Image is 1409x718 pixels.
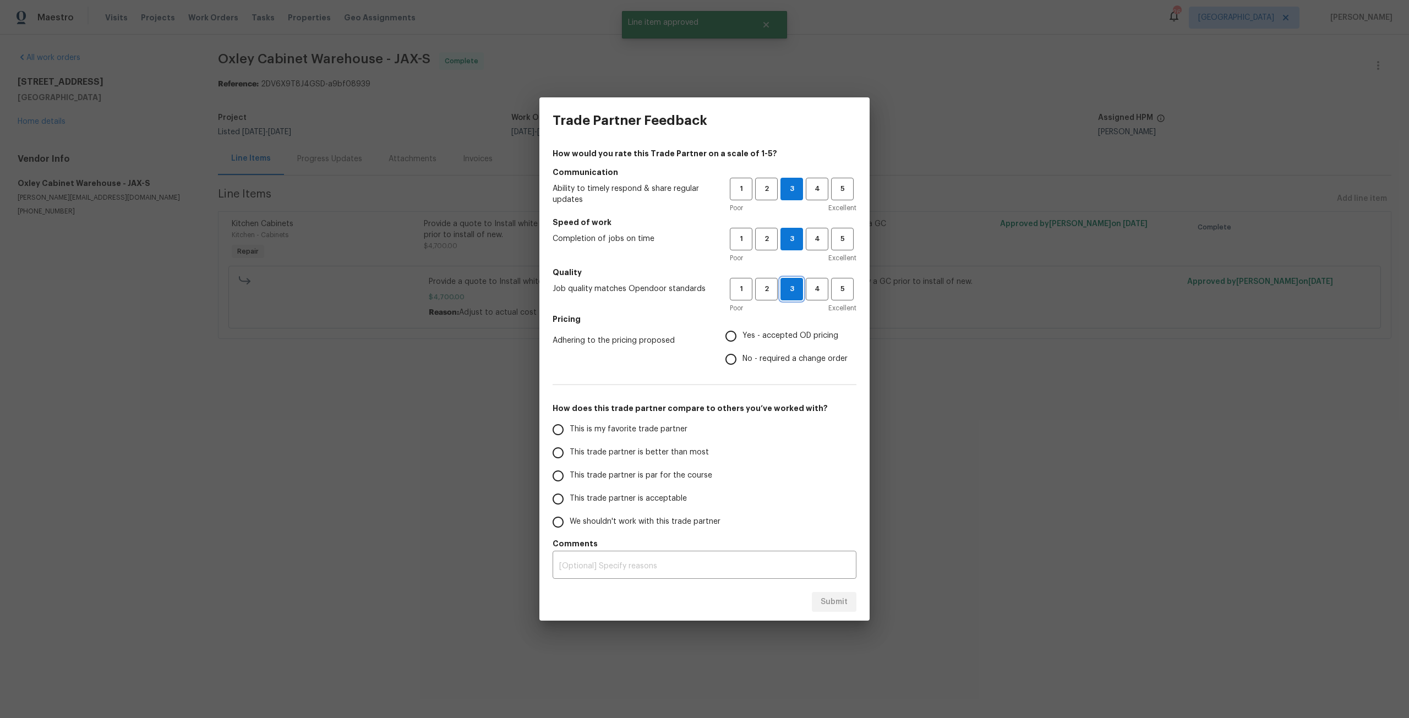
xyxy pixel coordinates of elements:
span: No - required a change order [742,353,848,365]
span: Poor [730,253,743,264]
span: Adhering to the pricing proposed [553,335,708,346]
span: 5 [832,183,853,195]
span: 3 [781,233,802,245]
button: 4 [806,228,828,250]
span: 1 [731,233,751,245]
span: We shouldn't work with this trade partner [570,516,720,528]
span: This is my favorite trade partner [570,424,687,435]
span: Excellent [828,303,856,314]
div: How does this trade partner compare to others you’ve worked with? [553,418,856,534]
button: 4 [806,278,828,300]
span: Poor [730,303,743,314]
span: 2 [756,283,777,295]
span: This trade partner is acceptable [570,493,687,505]
button: 1 [730,278,752,300]
button: 4 [806,178,828,200]
span: This trade partner is par for the course [570,470,712,481]
span: Excellent [828,202,856,213]
span: Poor [730,202,743,213]
button: 2 [755,278,778,300]
span: 4 [807,233,827,245]
span: Job quality matches Opendoor standards [553,283,712,294]
button: 5 [831,278,854,300]
span: Ability to timely respond & share regular updates [553,183,712,205]
h5: Communication [553,167,856,178]
button: 5 [831,178,854,200]
button: 2 [755,178,778,200]
h4: How would you rate this Trade Partner on a scale of 1-5? [553,148,856,159]
h5: Quality [553,267,856,278]
h3: Trade Partner Feedback [553,113,707,128]
h5: Pricing [553,314,856,325]
span: Yes - accepted OD pricing [742,330,838,342]
button: 5 [831,228,854,250]
button: 1 [730,178,752,200]
h5: Comments [553,538,856,549]
button: 3 [780,178,803,200]
span: 3 [781,183,802,195]
h5: Speed of work [553,217,856,228]
span: 1 [731,183,751,195]
button: 1 [730,228,752,250]
span: 1 [731,283,751,295]
h5: How does this trade partner compare to others you’ve worked with? [553,403,856,414]
span: 2 [756,183,777,195]
span: 4 [807,183,827,195]
span: 4 [807,283,827,295]
span: 2 [756,233,777,245]
button: 3 [780,228,803,250]
div: Pricing [725,325,856,371]
span: 5 [832,233,853,245]
span: Excellent [828,253,856,264]
button: 3 [780,278,803,300]
span: 3 [781,283,802,295]
span: This trade partner is better than most [570,447,709,458]
span: 5 [832,283,853,295]
span: Completion of jobs on time [553,233,712,244]
button: 2 [755,228,778,250]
